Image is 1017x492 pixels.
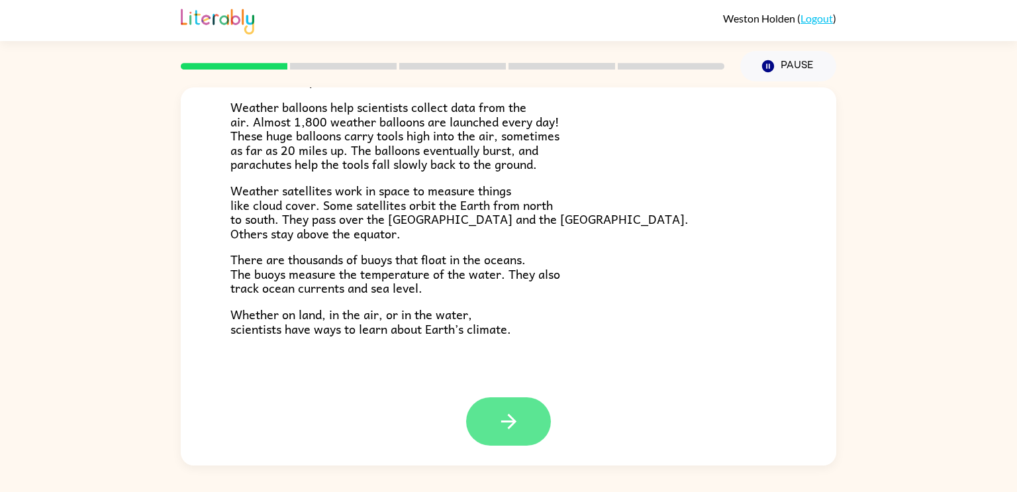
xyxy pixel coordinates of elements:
a: Logout [800,12,833,25]
span: Weather balloons help scientists collect data from the air. Almost 1,800 weather balloons are lau... [230,97,559,173]
span: Weston Holden [723,12,797,25]
img: Literably [181,5,254,34]
div: ( ) [723,12,836,25]
span: Whether on land, in the air, or in the water, scientists have ways to learn about Earth’s climate. [230,305,511,338]
span: Weather satellites work in space to measure things like cloud cover. Some satellites orbit the Ea... [230,181,689,243]
span: There are thousands of buoys that float in the oceans. The buoys measure the temperature of the w... [230,250,560,297]
button: Pause [740,51,836,81]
